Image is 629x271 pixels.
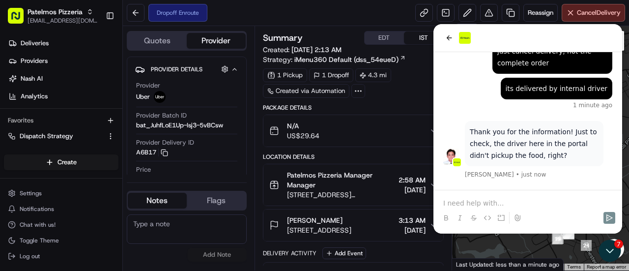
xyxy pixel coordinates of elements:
[404,31,443,44] button: IST
[581,240,592,251] div: 24
[263,55,406,64] div: Strategy:
[287,215,343,225] span: [PERSON_NAME]
[563,227,573,238] div: 21
[455,258,487,271] a: Open this area in Google Maps (opens a new window)
[128,33,187,49] button: Quotes
[263,115,443,147] button: N/AUS$29.64
[552,234,563,244] div: 19
[587,264,626,270] a: Report a map error
[598,239,624,265] iframe: Open customer support
[21,92,48,101] span: Analytics
[154,91,166,103] img: uber-new-logo.jpeg
[136,111,187,120] span: Provider Batch ID
[20,252,40,260] span: Log out
[263,210,443,241] button: [PERSON_NAME][STREET_ADDRESS]3:13 AM[DATE]
[21,57,48,65] span: Providers
[20,205,54,213] span: Notifications
[20,132,73,141] span: Dispatch Strategy
[567,264,581,270] a: Terms (opens in new tab)
[263,84,349,98] a: Created via Automation
[28,17,98,25] button: [EMAIL_ADDRESS][DOMAIN_NAME]
[28,7,83,17] button: Patelmos Pizzeria
[399,175,426,185] span: 2:58 AM
[455,258,487,271] img: Google
[322,247,366,259] button: Add Event
[136,148,168,157] button: A6B17
[553,233,564,244] div: 10
[4,71,122,87] a: Nash AI
[187,33,246,49] button: Provider
[20,237,59,244] span: Toggle Theme
[136,92,150,101] span: Uber
[4,128,118,144] button: Dispatch Strategy
[399,185,426,195] span: [DATE]
[399,225,426,235] span: [DATE]
[263,164,443,206] button: Patelmos Pizzeria Manager Manager[STREET_ADDRESS][PERSON_NAME][PERSON_NAME]2:58 AM[DATE]
[151,65,202,73] span: Provider Details
[564,229,574,240] div: 14
[4,4,102,28] button: Patelmos Pizzeria[EMAIL_ADDRESS][DOMAIN_NAME]
[4,89,122,104] a: Analytics
[4,186,118,200] button: Settings
[4,202,118,216] button: Notifications
[365,31,404,44] button: EDT
[263,45,342,55] span: Created:
[355,68,391,82] div: 4.3 mi
[21,74,43,83] span: Nash AI
[128,193,187,209] button: Notes
[4,218,118,232] button: Chat with us!
[562,4,625,22] button: CancelDelivery
[4,35,122,51] a: Deliveries
[563,228,574,239] div: 25
[20,221,56,229] span: Chat with us!
[399,215,426,225] span: 3:13 AM
[20,189,42,197] span: Settings
[263,68,307,82] div: 1 Pickup
[263,249,316,257] div: Delivery Activity
[294,55,406,64] a: iMenu360 Default (dss_54eueD)
[287,170,395,190] span: Patelmos Pizzeria Manager Manager
[8,132,103,141] a: Dispatch Strategy
[456,24,479,38] div: Edit
[263,153,444,161] div: Location Details
[564,228,574,239] div: 20
[136,121,223,130] span: bat_JuhfLoE1Up-Isj3-5vBCsw
[4,249,118,263] button: Log out
[21,39,49,48] span: Deliveries
[291,45,342,54] span: [DATE] 2:13 AM
[287,131,319,141] span: US$29.64
[187,193,246,209] button: Flags
[309,68,353,82] div: 1 Dropoff
[452,258,564,271] div: Last Updated: less than a minute ago
[136,138,194,147] span: Provider Delivery ID
[4,234,118,247] button: Toggle Theme
[523,4,558,22] button: Reassign
[4,53,122,69] a: Providers
[287,190,395,200] span: [STREET_ADDRESS][PERSON_NAME][PERSON_NAME]
[136,165,151,174] span: Price
[577,8,621,17] span: Cancel Delivery
[433,24,622,234] iframe: Customer support window
[57,158,77,167] span: Create
[136,81,160,90] span: Provider
[287,225,351,235] span: [STREET_ADDRESS]
[135,61,238,77] button: Provider Details
[263,33,303,42] h3: Summary
[263,104,444,112] div: Package Details
[528,8,553,17] span: Reassign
